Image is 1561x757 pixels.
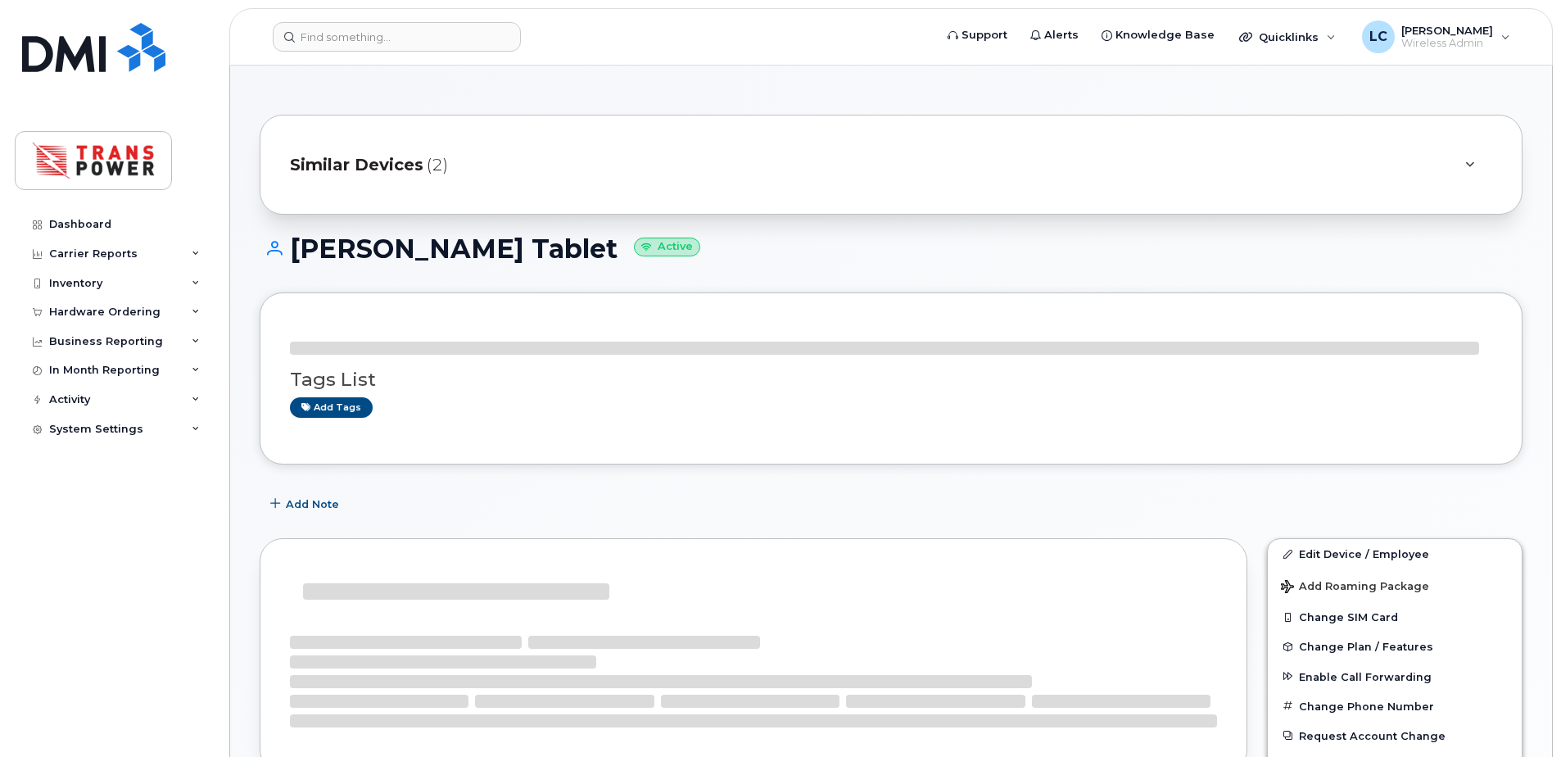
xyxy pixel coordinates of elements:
a: Edit Device / Employee [1268,539,1522,569]
span: Enable Call Forwarding [1299,670,1432,682]
span: Add Note [286,496,339,512]
button: Add Note [260,489,353,519]
button: Change Phone Number [1268,691,1522,721]
small: Active [634,238,700,256]
span: Add Roaming Package [1281,580,1429,596]
h3: Tags List [290,369,1492,390]
h1: [PERSON_NAME] Tablet [260,234,1523,263]
span: Change Plan / Features [1299,641,1433,653]
a: Add tags [290,397,373,418]
button: Change SIM Card [1268,602,1522,632]
span: (2) [427,153,448,177]
button: Add Roaming Package [1268,569,1522,602]
span: Similar Devices [290,153,423,177]
button: Change Plan / Features [1268,632,1522,661]
button: Request Account Change [1268,721,1522,750]
button: Enable Call Forwarding [1268,662,1522,691]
